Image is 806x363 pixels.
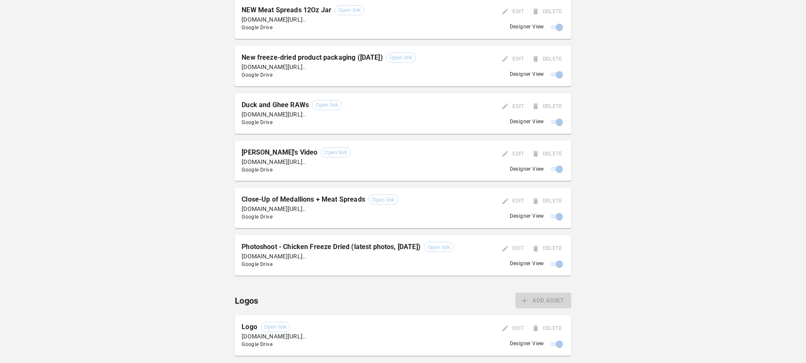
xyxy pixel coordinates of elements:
[242,100,309,110] p: Duck and Ghee RAWs
[242,24,364,32] span: Google Drive
[242,205,398,213] p: [DOMAIN_NAME][URL]..
[510,118,544,126] span: Designer View
[242,147,317,158] p: [PERSON_NAME]'s Video
[242,119,342,127] span: Google Drive
[242,213,398,222] span: Google Drive
[242,332,306,341] p: [DOMAIN_NAME][URL]..
[242,166,351,175] span: Google Drive
[510,340,544,348] span: Designer View
[242,5,331,15] p: NEW Meat Spreads 12Oz Jar
[510,165,544,174] span: Designer View
[242,341,306,349] span: Google Drive
[242,71,416,80] span: Google Drive
[242,242,421,252] p: Photoshoot - Chicken Freeze Dried (latest photos, [DATE])
[242,252,454,260] p: [DOMAIN_NAME][URL]..
[510,260,544,268] span: Designer View
[242,15,364,24] p: [DOMAIN_NAME][URL]..
[242,110,342,119] p: [DOMAIN_NAME][URL]..
[242,260,454,269] span: Google Drive
[510,212,544,221] span: Designer View
[510,23,544,31] span: Designer View
[510,70,544,79] span: Designer View
[242,63,416,71] p: [DOMAIN_NAME][URL]..
[235,294,258,308] h6: Logos
[242,194,365,205] p: Close-Up of Medallions + Meat Spreads
[242,53,382,63] p: New freeze-dried product packaging ([DATE])
[242,158,351,166] p: [DOMAIN_NAME][URL]..
[242,322,257,332] p: Logo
